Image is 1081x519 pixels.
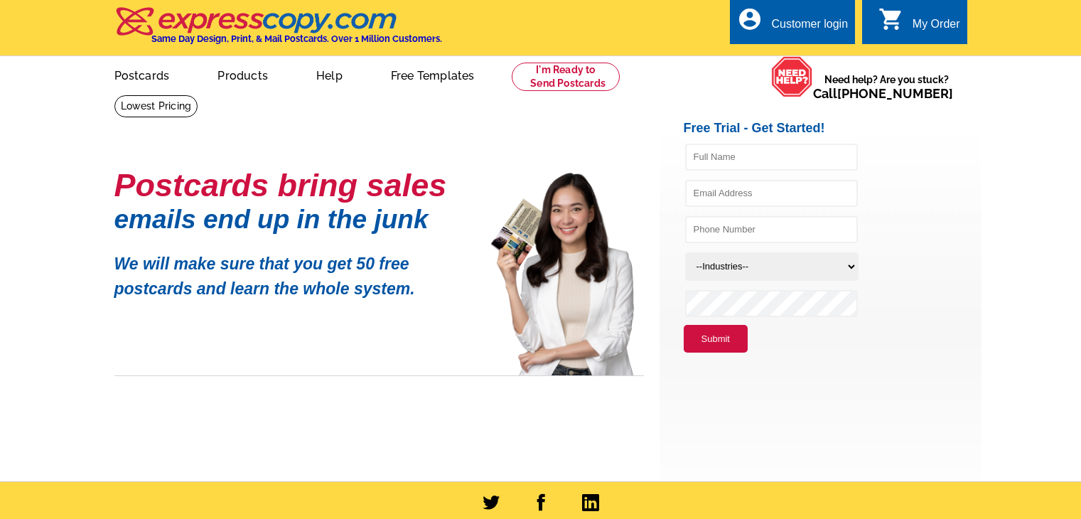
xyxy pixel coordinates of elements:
[294,58,365,91] a: Help
[813,73,960,101] span: Need help? Are you stuck?
[114,212,470,227] h1: emails end up in the junk
[771,18,848,38] div: Customer login
[913,18,960,38] div: My Order
[684,325,748,353] button: Submit
[813,86,953,101] span: Call
[114,17,442,44] a: Same Day Design, Print, & Mail Postcards. Over 1 Million Customers.
[151,33,442,44] h4: Same Day Design, Print, & Mail Postcards. Over 1 Million Customers.
[368,58,498,91] a: Free Templates
[737,6,763,32] i: account_circle
[737,16,848,33] a: account_circle Customer login
[114,241,470,301] p: We will make sure that you get 50 free postcards and learn the whole system.
[837,86,953,101] a: [PHONE_NUMBER]
[878,16,960,33] a: shopping_cart My Order
[684,121,981,137] h2: Free Trial - Get Started!
[685,144,858,171] input: Full Name
[771,56,813,97] img: help
[878,6,904,32] i: shopping_cart
[114,173,470,198] h1: Postcards bring sales
[685,180,858,207] input: Email Address
[92,58,193,91] a: Postcards
[685,216,858,243] input: Phone Number
[195,58,291,91] a: Products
